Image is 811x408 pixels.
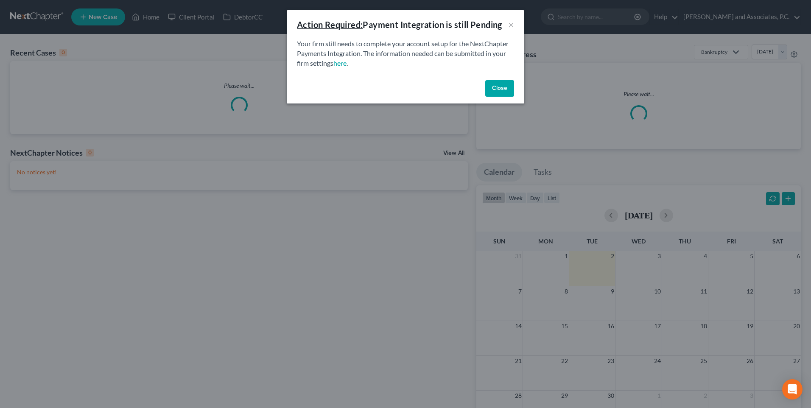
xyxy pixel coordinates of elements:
[508,20,514,30] button: ×
[333,59,347,67] a: here
[297,20,363,30] u: Action Required:
[297,39,514,68] p: Your firm still needs to complete your account setup for the NextChapter Payments Integration. Th...
[782,379,803,400] div: Open Intercom Messenger
[297,19,502,31] div: Payment Integration is still Pending
[485,80,514,97] button: Close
